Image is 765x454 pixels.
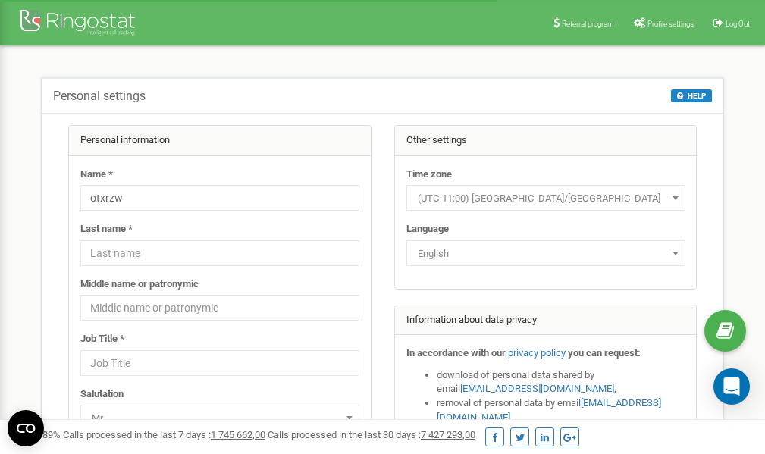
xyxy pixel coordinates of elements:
[671,89,712,102] button: HELP
[562,20,614,28] span: Referral program
[421,429,475,440] u: 7 427 293,00
[53,89,146,103] h5: Personal settings
[395,305,697,336] div: Information about data privacy
[80,168,113,182] label: Name *
[80,405,359,431] span: Mr.
[80,277,199,292] label: Middle name or patronymic
[268,429,475,440] span: Calls processed in the last 30 days :
[460,383,614,394] a: [EMAIL_ADDRESS][DOMAIN_NAME]
[80,387,124,402] label: Salutation
[80,185,359,211] input: Name
[406,347,506,359] strong: In accordance with our
[80,222,133,236] label: Last name *
[406,185,685,211] span: (UTC-11:00) Pacific/Midway
[437,396,685,424] li: removal of personal data by email ,
[211,429,265,440] u: 1 745 662,00
[508,347,566,359] a: privacy policy
[86,408,354,429] span: Mr.
[568,347,641,359] strong: you can request:
[69,126,371,156] div: Personal information
[80,332,124,346] label: Job Title *
[406,222,449,236] label: Language
[437,368,685,396] li: download of personal data shared by email ,
[80,295,359,321] input: Middle name or patronymic
[8,410,44,446] button: Open CMP widget
[80,350,359,376] input: Job Title
[406,168,452,182] label: Time zone
[726,20,750,28] span: Log Out
[647,20,694,28] span: Profile settings
[412,243,680,265] span: English
[406,240,685,266] span: English
[713,368,750,405] div: Open Intercom Messenger
[412,188,680,209] span: (UTC-11:00) Pacific/Midway
[395,126,697,156] div: Other settings
[80,240,359,266] input: Last name
[63,429,265,440] span: Calls processed in the last 7 days :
